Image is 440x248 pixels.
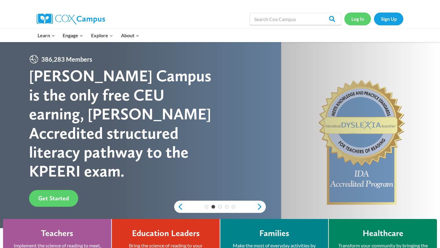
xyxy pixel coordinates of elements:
a: Sign Up [374,13,403,25]
img: Cox Campus [37,13,105,24]
a: next [257,203,266,210]
span: Get Started [38,195,69,202]
a: 3 [218,205,222,209]
h4: Education Leaders [132,228,200,239]
span: 386,283 Members [39,54,95,64]
a: 4 [225,205,229,209]
button: Child menu of About [117,29,143,42]
nav: Primary Navigation [34,29,143,42]
h4: Teachers [41,228,73,239]
a: previous [174,203,183,210]
a: 5 [232,205,235,209]
h4: Families [259,228,289,239]
a: 1 [205,205,208,209]
h4: Healthcare [363,228,403,239]
div: content slider buttons [174,201,266,213]
a: Get Started [29,190,78,207]
button: Child menu of Learn [34,29,59,42]
input: Search Cox Campus [250,13,341,25]
nav: Secondary Navigation [344,13,403,25]
div: [PERSON_NAME] Campus is the only free CEU earning, [PERSON_NAME] Accredited structured literacy p... [29,66,220,181]
button: Child menu of Engage [59,29,87,42]
a: 2 [211,205,215,209]
a: Log In [344,13,371,25]
button: Child menu of Explore [87,29,117,42]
